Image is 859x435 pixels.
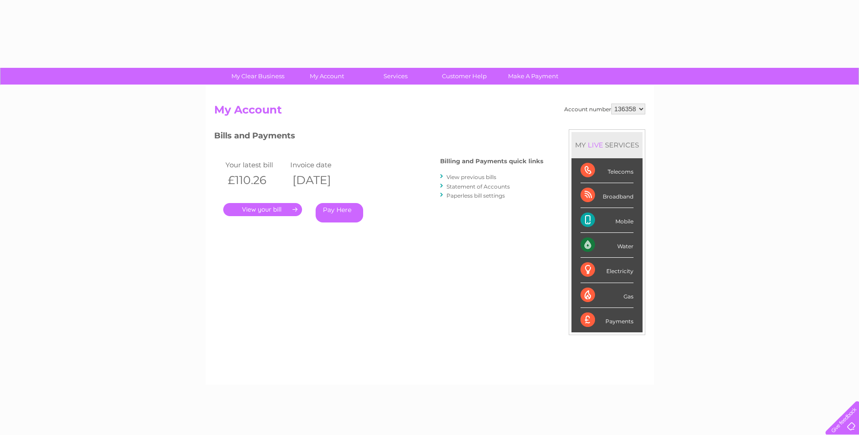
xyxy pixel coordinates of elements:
[288,171,353,189] th: [DATE]
[214,129,543,145] h3: Bills and Payments
[564,104,645,114] div: Account number
[581,208,633,233] div: Mobile
[221,68,295,85] a: My Clear Business
[358,68,433,85] a: Services
[581,258,633,283] div: Electricity
[223,171,288,189] th: £110.26
[289,68,364,85] a: My Account
[440,158,543,165] h4: Billing and Payments quick links
[427,68,502,85] a: Customer Help
[581,158,633,183] div: Telecoms
[316,203,363,222] a: Pay Here
[446,183,510,190] a: Statement of Accounts
[581,233,633,258] div: Water
[571,132,643,158] div: MY SERVICES
[586,141,605,149] div: LIVE
[223,159,288,171] td: Your latest bill
[223,203,302,216] a: .
[446,192,505,199] a: Paperless bill settings
[214,104,645,121] h2: My Account
[496,68,571,85] a: Make A Payment
[446,174,496,180] a: View previous bills
[581,183,633,208] div: Broadband
[288,159,353,171] td: Invoice date
[581,308,633,332] div: Payments
[581,283,633,308] div: Gas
